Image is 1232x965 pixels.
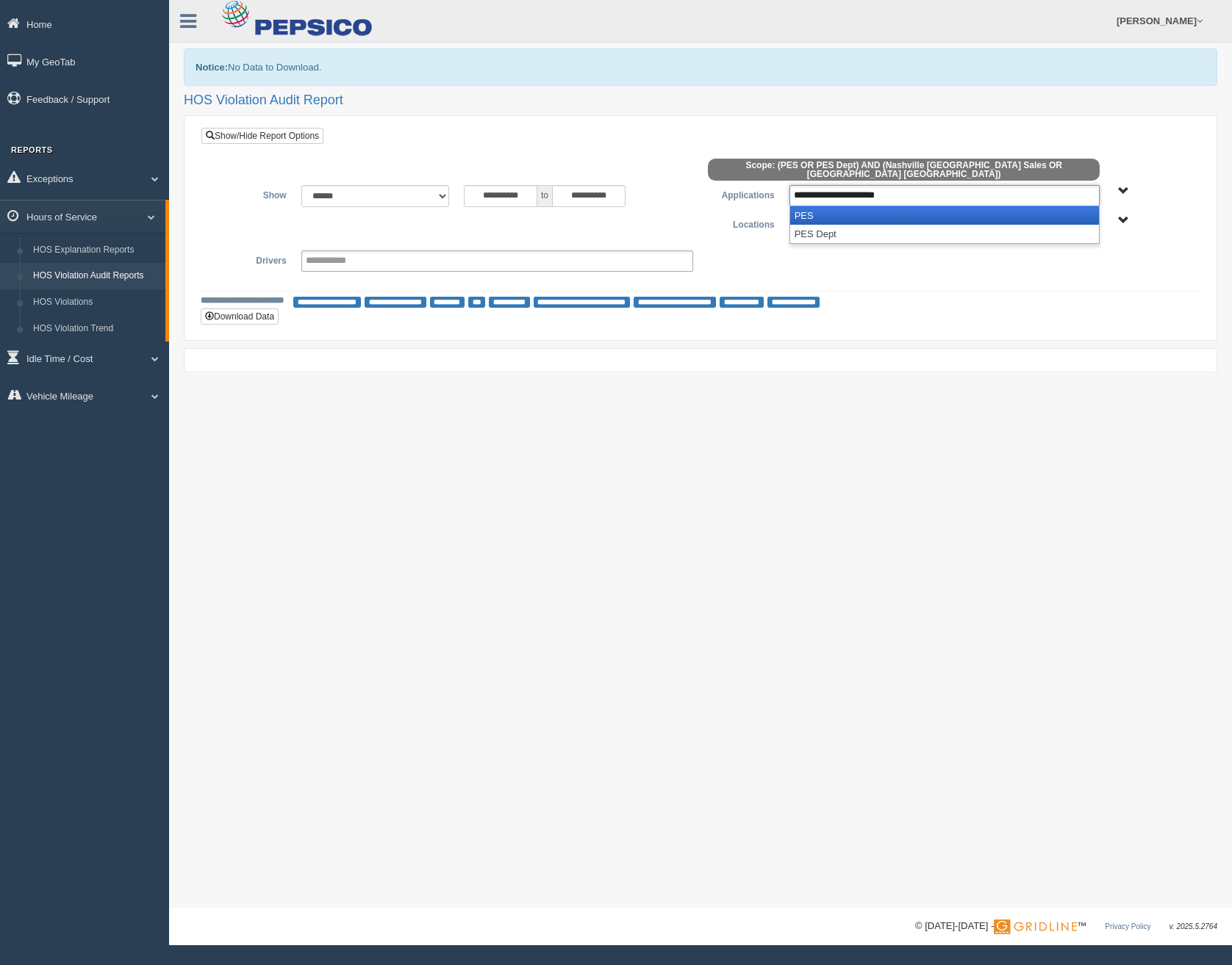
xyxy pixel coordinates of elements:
div: © [DATE]-[DATE] - ™ [915,919,1217,934]
a: HOS Violation Audit Reports [26,263,165,289]
a: Show/Hide Report Options [201,128,323,144]
label: Locations [701,214,782,232]
label: Drivers [212,250,294,268]
label: Show [212,185,294,203]
span: v. 2025.5.2764 [1170,922,1217,930]
li: PES Dept [790,225,1100,243]
a: HOS Violations [26,289,165,316]
h2: HOS Violation Audit Report [184,93,1217,108]
span: Scope: (PES OR PES Dept) AND (Nashville [GEOGRAPHIC_DATA] Sales OR [GEOGRAPHIC_DATA] [GEOGRAPHIC_... [708,159,1100,181]
b: Notice: [196,62,228,73]
label: Applications [701,185,782,203]
span: to [537,185,552,207]
li: PES [790,206,1100,225]
button: Download Data [201,308,279,325]
img: Gridline [994,919,1077,934]
a: HOS Violation Trend [26,316,165,342]
a: Privacy Policy [1105,922,1150,930]
div: No Data to Download. [184,48,1217,86]
a: HOS Explanation Reports [26,237,165,264]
